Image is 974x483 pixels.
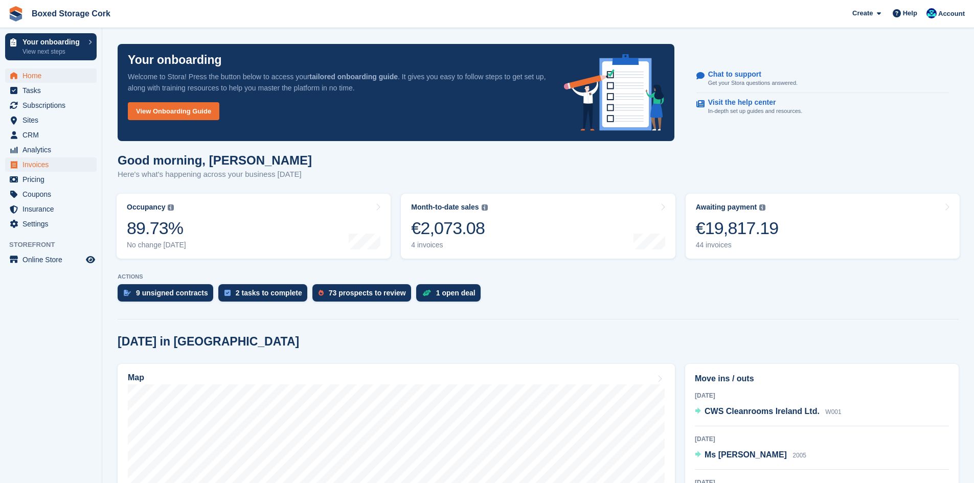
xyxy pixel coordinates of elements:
a: Chat to support Get your Stora questions answered. [696,65,949,93]
a: Ms [PERSON_NAME] 2005 [695,449,806,462]
img: task-75834270c22a3079a89374b754ae025e5fb1db73e45f91037f5363f120a921f8.svg [224,290,231,296]
div: €2,073.08 [411,218,487,239]
a: CWS Cleanrooms Ireland Ltd. W001 [695,405,842,419]
img: icon-info-grey-7440780725fd019a000dd9b08b2336e03edf1995a4989e88bcd33f0948082b44.svg [482,204,488,211]
span: Coupons [22,187,84,201]
div: Occupancy [127,203,165,212]
div: €19,817.19 [696,218,779,239]
h1: Good morning, [PERSON_NAME] [118,153,312,167]
a: Occupancy 89.73% No change [DATE] [117,194,391,259]
span: W001 [825,408,841,416]
span: Settings [22,217,84,231]
a: Visit the help center In-depth set up guides and resources. [696,93,949,121]
h2: Map [128,373,144,382]
strong: tailored onboarding guide [309,73,398,81]
span: Insurance [22,202,84,216]
p: Your onboarding [22,38,83,45]
h2: Move ins / outs [695,373,949,385]
a: menu [5,113,97,127]
p: Here's what's happening across your business [DATE] [118,169,312,180]
img: contract_signature_icon-13c848040528278c33f63329250d36e43548de30e8caae1d1a13099fd9432cc5.svg [124,290,131,296]
p: Get your Stora questions answered. [708,79,798,87]
a: menu [5,143,97,157]
div: [DATE] [695,434,949,444]
p: View next steps [22,47,83,56]
span: Invoices [22,157,84,172]
div: 4 invoices [411,241,487,249]
span: Account [938,9,965,19]
span: Subscriptions [22,98,84,112]
img: Vincent [926,8,937,18]
img: stora-icon-8386f47178a22dfd0bd8f6a31ec36ba5ce8667c1dd55bd0f319d3a0aa187defe.svg [8,6,24,21]
p: Your onboarding [128,54,222,66]
a: menu [5,202,97,216]
span: Online Store [22,252,84,267]
span: Home [22,68,84,83]
div: No change [DATE] [127,241,186,249]
a: menu [5,252,97,267]
div: [DATE] [695,391,949,400]
a: menu [5,83,97,98]
span: 2005 [792,452,806,459]
span: Tasks [22,83,84,98]
a: 2 tasks to complete [218,284,312,307]
a: Month-to-date sales €2,073.08 4 invoices [401,194,675,259]
div: 9 unsigned contracts [136,289,208,297]
span: Storefront [9,240,102,250]
p: In-depth set up guides and resources. [708,107,803,116]
a: Preview store [84,254,97,266]
a: Your onboarding View next steps [5,33,97,60]
img: deal-1b604bf984904fb50ccaf53a9ad4b4a5d6e5aea283cecdc64d6e3604feb123c2.svg [422,289,431,296]
a: menu [5,217,97,231]
div: Month-to-date sales [411,203,479,212]
a: Awaiting payment €19,817.19 44 invoices [686,194,960,259]
div: 89.73% [127,218,186,239]
p: ACTIONS [118,273,959,280]
a: View Onboarding Guide [128,102,219,120]
a: menu [5,187,97,201]
img: icon-info-grey-7440780725fd019a000dd9b08b2336e03edf1995a4989e88bcd33f0948082b44.svg [168,204,174,211]
img: icon-info-grey-7440780725fd019a000dd9b08b2336e03edf1995a4989e88bcd33f0948082b44.svg [759,204,765,211]
div: 2 tasks to complete [236,289,302,297]
a: menu [5,98,97,112]
span: Analytics [22,143,84,157]
span: Pricing [22,172,84,187]
span: Sites [22,113,84,127]
span: CWS Cleanrooms Ireland Ltd. [705,407,820,416]
img: prospect-51fa495bee0391a8d652442698ab0144808aea92771e9ea1ae160a38d050c398.svg [319,290,324,296]
img: onboarding-info-6c161a55d2c0e0a8cae90662b2fe09162a5109e8cc188191df67fb4f79e88e88.svg [564,54,664,131]
a: 9 unsigned contracts [118,284,218,307]
a: 1 open deal [416,284,486,307]
p: Visit the help center [708,98,795,107]
span: Create [852,8,873,18]
p: Welcome to Stora! Press the button below to access your . It gives you easy to follow steps to ge... [128,71,548,94]
a: menu [5,172,97,187]
div: 1 open deal [436,289,475,297]
div: 44 invoices [696,241,779,249]
span: Ms [PERSON_NAME] [705,450,787,459]
span: Help [903,8,917,18]
div: 73 prospects to review [329,289,406,297]
span: CRM [22,128,84,142]
p: Chat to support [708,70,789,79]
div: Awaiting payment [696,203,757,212]
a: menu [5,157,97,172]
a: 73 prospects to review [312,284,416,307]
h2: [DATE] in [GEOGRAPHIC_DATA] [118,335,299,349]
a: menu [5,128,97,142]
a: menu [5,68,97,83]
a: Boxed Storage Cork [28,5,115,22]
